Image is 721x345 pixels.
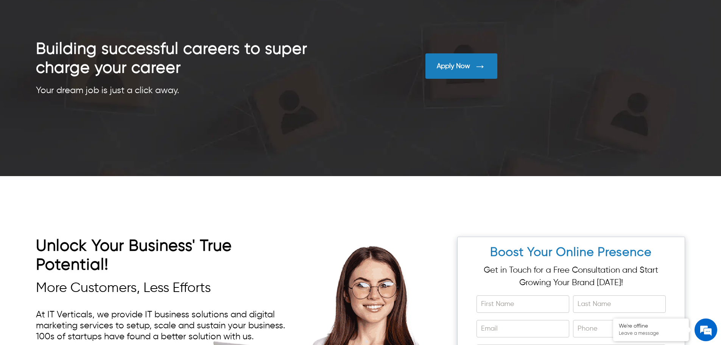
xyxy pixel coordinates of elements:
em: Driven by SalesIQ [59,198,96,204]
h2: Unlock Your Business' True Potential! [36,237,296,278]
em: Submit [111,233,137,244]
h2: Boost Your Online Presence [472,241,670,264]
div: Minimize live chat window [124,4,142,22]
div: Apply Now [437,62,470,70]
p: Leave a message [619,331,683,337]
h2: Building successful careers to super charge your career [36,40,360,78]
div: Leave a message [39,42,127,52]
textarea: Type your message and click 'Submit' [4,207,144,233]
a: Apply Now [425,53,685,79]
img: salesiqlogo_leal7QplfZFryJ6FIlVepeu7OftD7mt8q6exU6-34PB8prfIgodN67KcxXM9Y7JQ_.png [52,199,58,203]
p: Get in Touch for a Free Consultation and Start Growing Your Brand [DATE]! [477,264,666,289]
img: logo_Zg8I0qSkbAqR2WFHt3p6CTuqpyXMFPubPcD2OT02zFN43Cy9FUNNG3NEPhM_Q1qe_.png [13,45,32,50]
h3: More Customers, Less Efforts [36,280,296,297]
span: We are offline. Please leave us a message. [16,95,132,172]
div: Your dream job is just a click away. [36,85,360,96]
div: We're offline [619,323,683,329]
